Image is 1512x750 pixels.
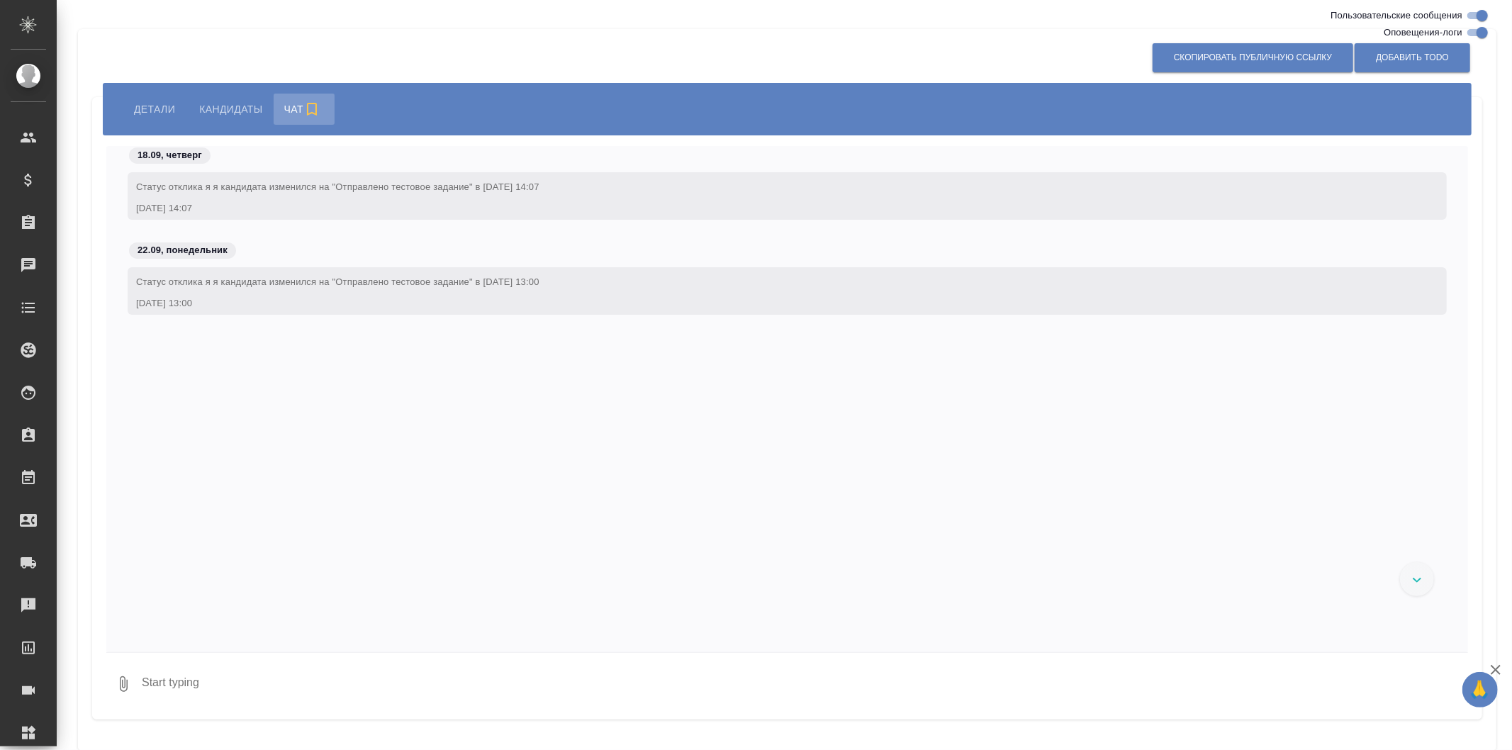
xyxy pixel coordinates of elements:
[136,296,1397,310] div: [DATE] 13:00
[1355,43,1470,72] button: Добавить ToDo
[284,101,324,118] span: Чат
[1376,52,1449,64] span: Добавить ToDo
[136,181,539,192] span: Статус отклика я я кандидата изменился на "Отправлено тестовое задание" в [DATE] 14:07
[1468,675,1492,705] span: 🙏
[138,148,202,162] p: 18.09, четверг
[199,101,262,118] span: Кандидаты
[1384,26,1462,40] span: Оповещения-логи
[136,201,1397,216] div: [DATE] 14:07
[1153,43,1353,72] button: Скопировать публичную ссылку
[138,243,228,257] p: 22.09, понедельник
[1331,9,1462,23] span: Пользовательские сообщения
[1462,672,1498,707] button: 🙏
[1174,52,1332,64] span: Скопировать публичную ссылку
[136,276,539,287] span: Статус отклика я я кандидата изменился на "Отправлено тестовое задание" в [DATE] 13:00
[134,101,175,118] span: Детали
[303,101,320,118] svg: Подписаться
